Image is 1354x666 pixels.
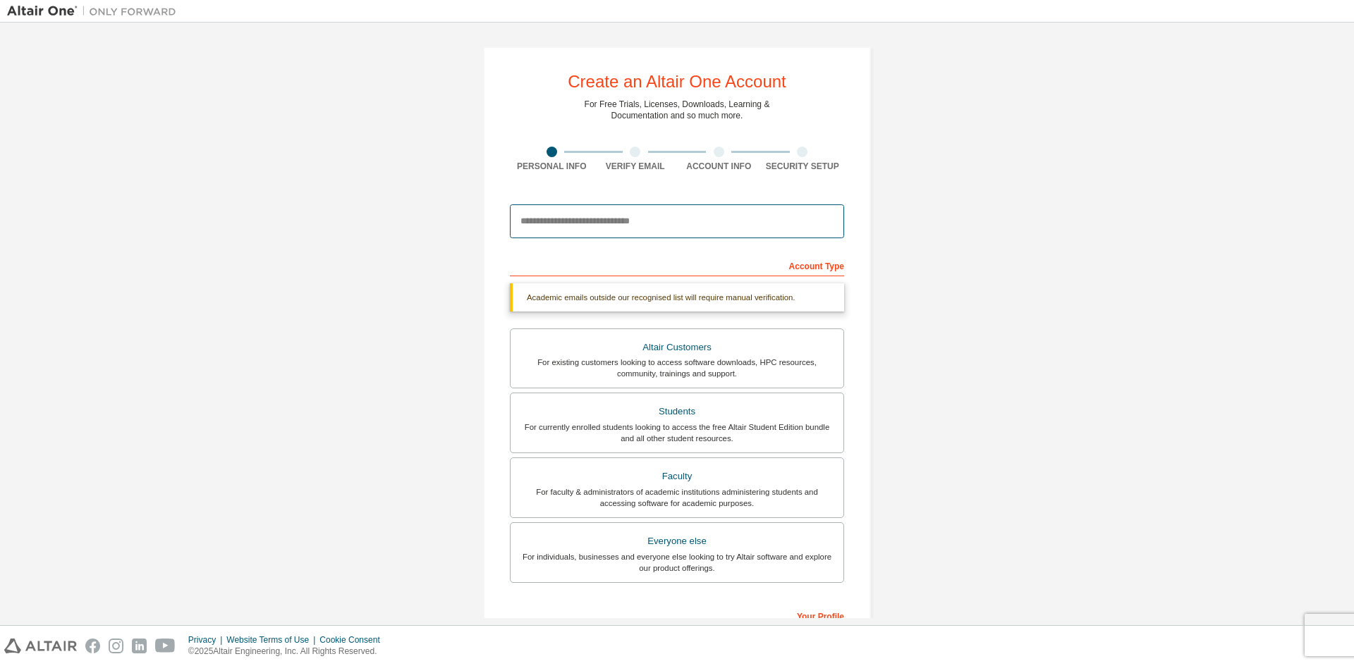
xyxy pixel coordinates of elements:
div: Academic emails outside our recognised list will require manual verification. [510,283,844,312]
div: Verify Email [594,161,678,172]
div: Faculty [519,467,835,486]
div: Security Setup [761,161,845,172]
img: Altair One [7,4,183,18]
div: For existing customers looking to access software downloads, HPC resources, community, trainings ... [519,357,835,379]
div: Everyone else [519,531,835,551]
div: Account Type [510,254,844,276]
img: linkedin.svg [132,639,147,653]
div: For Free Trials, Licenses, Downloads, Learning & Documentation and so much more. [585,99,770,121]
div: Your Profile [510,604,844,627]
div: Website Terms of Use [226,634,319,646]
img: altair_logo.svg [4,639,77,653]
img: instagram.svg [109,639,123,653]
div: For currently enrolled students looking to access the free Altair Student Edition bundle and all ... [519,421,835,444]
div: For faculty & administrators of academic institutions administering students and accessing softwa... [519,486,835,509]
div: For individuals, businesses and everyone else looking to try Altair software and explore our prod... [519,551,835,574]
div: Create an Altair One Account [568,73,786,90]
img: facebook.svg [85,639,100,653]
div: Account Info [677,161,761,172]
p: © 2025 Altair Engineering, Inc. All Rights Reserved. [188,646,389,658]
div: Cookie Consent [319,634,388,646]
div: Privacy [188,634,226,646]
div: Personal Info [510,161,594,172]
div: Students [519,402,835,421]
div: Altair Customers [519,338,835,357]
img: youtube.svg [155,639,176,653]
